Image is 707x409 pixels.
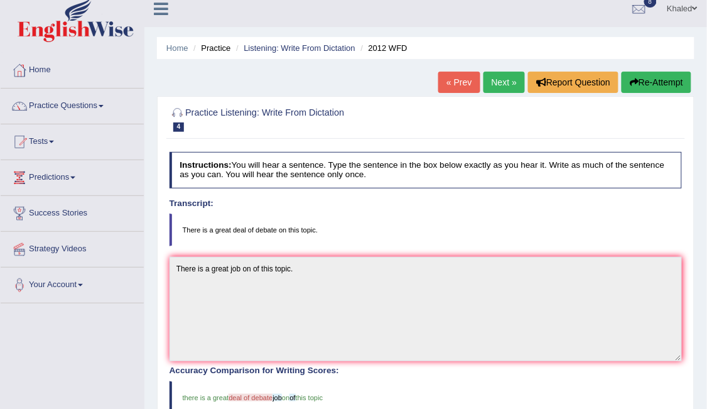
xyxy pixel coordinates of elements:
[170,199,683,209] h4: Transcript:
[170,106,487,132] h2: Practice Listening: Write From Dictation
[170,214,683,246] blockquote: There is a great deal of debate on this topic.
[1,53,144,84] a: Home
[170,152,683,188] h4: You will hear a sentence. Type the sentence in the box below exactly as you hear it. Write as muc...
[1,268,144,299] a: Your Account
[528,72,618,93] button: Report Question
[180,160,231,170] b: Instructions:
[438,72,480,93] a: « Prev
[166,43,188,53] a: Home
[244,43,355,53] a: Listening: Write From Dictation
[170,366,683,376] h4: Accuracy Comparison for Writing Scores:
[183,394,229,401] span: there is a great
[483,72,525,93] a: Next »
[1,232,144,263] a: Strategy Videos
[282,394,289,401] span: on
[173,123,185,132] span: 4
[1,89,144,120] a: Practice Questions
[622,72,691,93] button: Re-Attempt
[1,196,144,227] a: Success Stories
[289,394,295,401] span: of
[1,160,144,192] a: Predictions
[296,394,323,401] span: this topic
[190,42,230,54] li: Practice
[1,124,144,156] a: Tests
[358,42,407,54] li: 2012 WFD
[229,394,273,401] span: deal of debate
[273,394,282,401] span: job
